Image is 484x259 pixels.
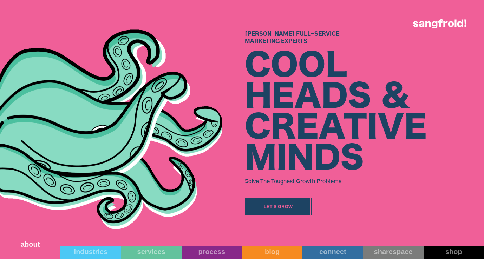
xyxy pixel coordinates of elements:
div: connect [302,247,363,256]
div: Let's Grow [264,203,293,210]
a: shop [424,246,484,259]
a: industries [60,246,121,259]
a: connect [302,246,363,259]
div: COOL HEADS & CREATIVE MINDS [245,51,484,174]
div: shop [424,247,484,256]
a: process [182,246,242,259]
a: blog [242,246,302,259]
a: sharespace [363,246,424,259]
div: services [121,247,182,256]
div: process [182,247,242,256]
a: services [121,246,182,259]
div: sharespace [363,247,424,256]
div: industries [60,247,121,256]
img: logo [413,19,466,28]
h3: Solve The Toughest Growth Problems [245,176,484,186]
div: blog [242,247,302,256]
a: Let's Grow [245,198,312,215]
h1: [PERSON_NAME] Full-Service Marketing Experts [245,31,484,45]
